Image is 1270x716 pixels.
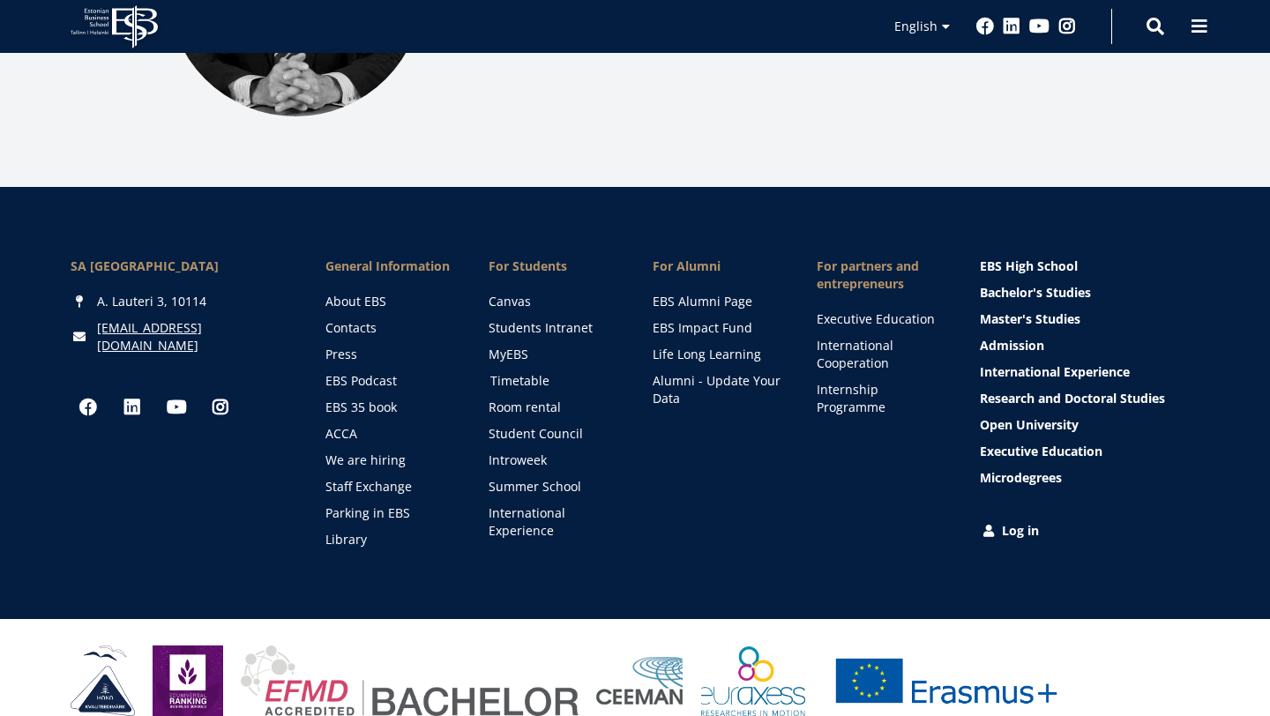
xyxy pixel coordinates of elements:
[325,399,454,416] a: EBS 35 book
[325,451,454,469] a: We are hiring
[325,478,454,496] a: Staff Exchange
[71,645,135,716] img: HAKA
[325,293,454,310] a: About EBS
[489,425,617,443] a: Student Council
[489,504,617,540] a: International Experience
[823,645,1070,716] a: Erasmus +
[980,310,1199,328] a: Master's Studies
[71,257,290,275] div: SA [GEOGRAPHIC_DATA]
[489,346,617,363] a: MyEBS
[490,372,619,390] a: Timetable
[489,293,617,310] a: Canvas
[817,310,945,328] a: Executive Education
[325,257,454,275] span: General Information
[980,390,1199,407] a: Research and Doctoral Studies
[489,451,617,469] a: Introweek
[115,390,150,425] a: Linkedin
[325,319,454,337] a: Contacts
[823,645,1070,716] img: Erasmus+
[980,443,1199,460] a: Executive Education
[325,372,454,390] a: EBS Podcast
[71,390,106,425] a: Facebook
[976,18,994,35] a: Facebook
[489,478,617,496] a: Summer School
[325,346,454,363] a: Press
[980,416,1199,434] a: Open University
[701,645,805,716] img: EURAXESS
[1029,18,1050,35] a: Youtube
[980,337,1199,354] a: Admission
[817,337,945,372] a: International Cooperation
[653,257,781,275] span: For Alumni
[241,645,579,716] img: EFMD
[817,381,945,416] a: Internship Programme
[817,257,945,293] span: For partners and entrepreneurs
[97,319,290,354] a: [EMAIL_ADDRESS][DOMAIN_NAME]
[596,657,684,705] img: Ceeman
[71,293,290,310] div: A. Lauteri 3, 10114
[1058,18,1076,35] a: Instagram
[1003,18,1020,35] a: Linkedin
[325,425,454,443] a: ACCA
[980,363,1199,381] a: International Experience
[653,372,781,407] a: Alumni - Update Your Data
[203,390,238,425] a: Instagram
[159,390,194,425] a: Youtube
[653,293,781,310] a: EBS Alumni Page
[653,346,781,363] a: Life Long Learning
[653,319,781,337] a: EBS Impact Fund
[489,319,617,337] a: Students Intranet
[489,257,617,275] a: For Students
[980,284,1199,302] a: Bachelor's Studies
[325,504,454,522] a: Parking in EBS
[325,531,454,548] a: Library
[489,399,617,416] a: Room rental
[980,522,1199,540] a: Log in
[153,645,223,716] img: Eduniversal
[980,257,1199,275] a: EBS High School
[980,469,1199,487] a: Microdegrees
